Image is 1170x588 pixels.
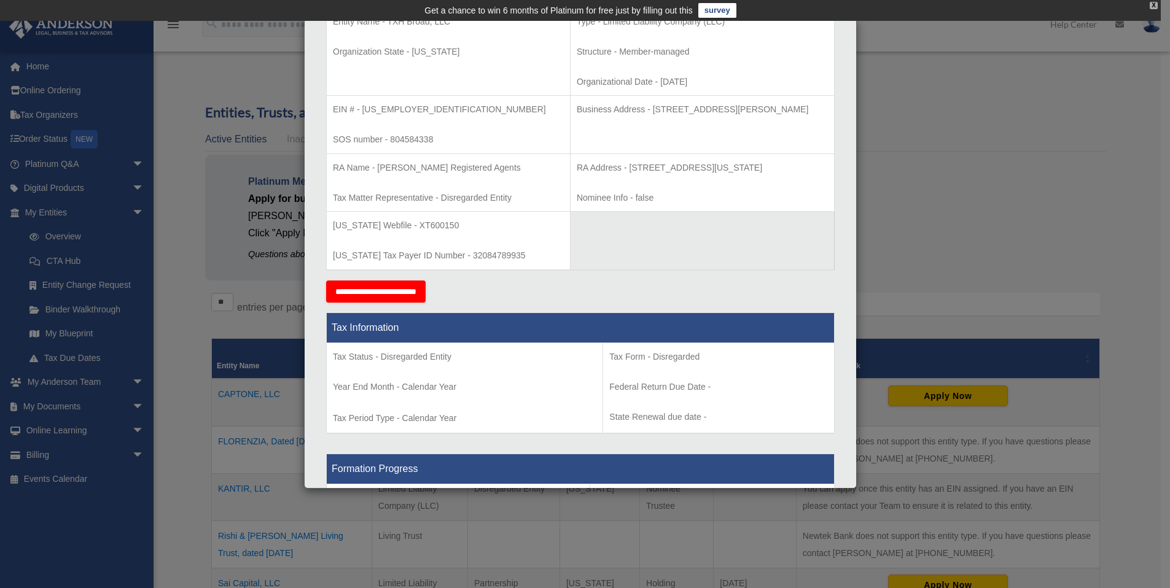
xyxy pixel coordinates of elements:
p: [US_STATE] Webfile - XT600150 [333,218,564,233]
p: State Renewal due date - [609,409,828,425]
p: SOS number - 804584338 [333,132,564,147]
p: Organizational Date - [DATE] [577,74,828,90]
p: RA Name - [PERSON_NAME] Registered Agents [333,160,564,176]
p: Tax Form - Disregarded [609,349,828,365]
th: Tax Information [327,312,835,342]
p: EIN # - [US_EMPLOYER_IDENTIFICATION_NUMBER] [333,102,564,117]
p: Business Address - [STREET_ADDRESS][PERSON_NAME] [577,102,828,117]
div: Get a chance to win 6 months of Platinum for free just by filling out this [424,3,693,18]
p: Organization State - [US_STATE] [333,44,564,60]
p: Type - Limited Liability Company (LLC) [577,14,828,29]
p: Tax Matter Representative - Disregarded Entity [333,190,564,206]
p: Tax Status - Disregarded Entity [333,349,596,365]
p: [US_STATE] Tax Payer ID Number - 32084789935 [333,248,564,263]
th: Formation Progress [327,454,835,484]
p: RA Address - [STREET_ADDRESS][US_STATE] [577,160,828,176]
a: survey [698,3,736,18]
td: Tax Period Type - Calendar Year [327,342,603,433]
p: Nominee Info - false [577,190,828,206]
p: Entity Name - TXH Broad, LLC [333,14,564,29]
p: Year End Month - Calendar Year [333,379,596,395]
div: close [1150,2,1158,9]
p: Federal Return Due Date - [609,379,828,395]
p: Structure - Member-managed [577,44,828,60]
